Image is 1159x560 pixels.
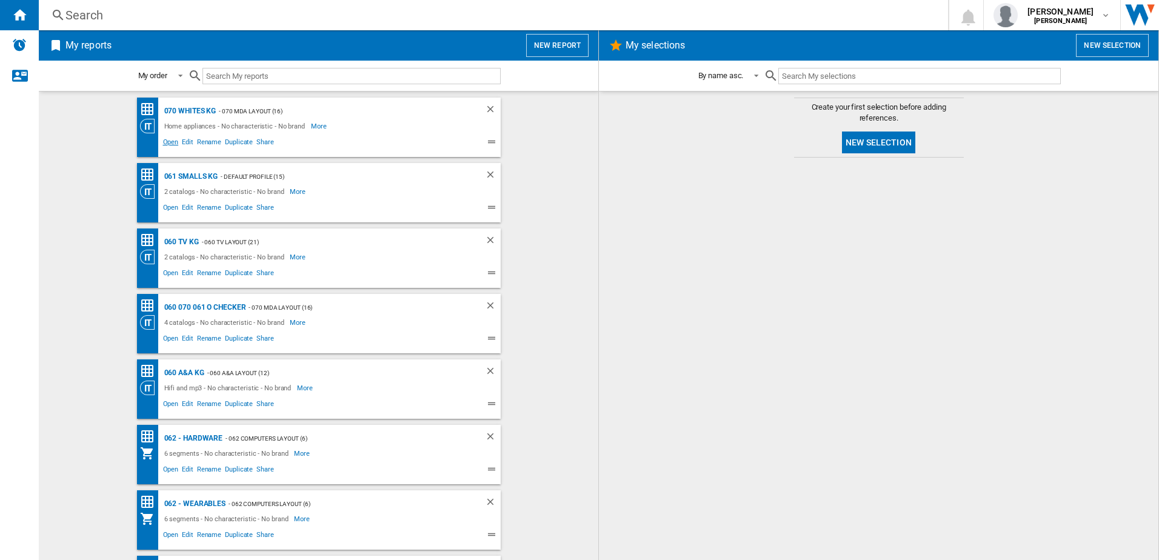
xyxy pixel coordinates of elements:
div: - Default profile (15) [218,169,460,184]
div: My order [138,71,167,80]
div: 060 A&A KG [161,365,204,381]
span: Rename [195,333,223,347]
span: Share [255,202,276,216]
div: 6 segments - No characteristic - No brand [161,512,295,526]
span: Edit [180,267,195,282]
div: - 060 TV Layout (21) [199,235,461,250]
div: 070 Whites KG [161,104,216,119]
span: Share [255,136,276,151]
span: Open [161,333,181,347]
span: Create your first selection before adding references. [794,102,964,124]
span: Rename [195,464,223,478]
div: - 070 MDA layout (16) [216,104,460,119]
span: Open [161,464,181,478]
input: Search My selections [778,68,1060,84]
span: More [290,184,307,199]
button: New selection [1076,34,1149,57]
button: New selection [842,132,915,153]
div: Price Matrix [140,429,161,444]
span: Duplicate [223,267,255,282]
div: 062 - Wearables [161,496,226,512]
button: New report [526,34,589,57]
div: Hifi and mp3 - No characteristic - No brand [161,381,298,395]
span: Duplicate [223,333,255,347]
div: My Assortment [140,446,161,461]
span: More [294,446,312,461]
div: 061 Smalls KG [161,169,218,184]
span: Open [161,529,181,544]
div: Price Matrix [140,102,161,117]
span: Open [161,202,181,216]
div: Price Matrix [140,233,161,248]
div: Category View [140,250,161,264]
span: Edit [180,529,195,544]
div: Home appliances - No characteristic - No brand [161,119,311,133]
span: Duplicate [223,136,255,151]
div: - 070 MDA layout (16) [245,300,460,315]
div: - 062 Computers Layout (6) [225,496,460,512]
span: Duplicate [223,202,255,216]
input: Search My reports [202,68,501,84]
div: 2 catalogs - No characteristic - No brand [161,250,290,264]
div: Price Matrix [140,298,161,313]
span: Share [255,464,276,478]
b: [PERSON_NAME] [1034,17,1087,25]
div: Category View [140,119,161,133]
div: Price Matrix [140,495,161,510]
span: More [311,119,329,133]
span: Open [161,398,181,413]
span: Rename [195,529,223,544]
div: Delete [485,496,501,512]
span: More [290,315,307,330]
span: Open [161,136,181,151]
div: 2 catalogs - No characteristic - No brand [161,184,290,199]
div: Delete [485,431,501,446]
span: Edit [180,398,195,413]
span: [PERSON_NAME] [1027,5,1094,18]
div: Category View [140,381,161,395]
span: Edit [180,202,195,216]
span: More [297,381,315,395]
h2: My selections [623,34,687,57]
div: Search [65,7,917,24]
span: Duplicate [223,398,255,413]
div: 6 segments - No characteristic - No brand [161,446,295,461]
div: - 062 Computers Layout (6) [222,431,460,446]
span: Rename [195,398,223,413]
span: Edit [180,136,195,151]
span: Open [161,267,181,282]
span: More [294,512,312,526]
span: Duplicate [223,464,255,478]
h2: My reports [63,34,114,57]
div: Delete [485,104,501,119]
img: profile.jpg [994,3,1018,27]
div: My Assortment [140,512,161,526]
div: Price Matrix [140,167,161,182]
div: 060 TV KG [161,235,199,250]
span: Edit [180,464,195,478]
div: Category View [140,184,161,199]
span: More [290,250,307,264]
span: Rename [195,202,223,216]
span: Edit [180,333,195,347]
div: Category View [140,315,161,330]
img: alerts-logo.svg [12,38,27,52]
span: Share [255,529,276,544]
span: Duplicate [223,529,255,544]
span: Share [255,398,276,413]
div: Delete [485,169,501,184]
div: By name asc. [698,71,744,80]
span: Rename [195,267,223,282]
span: Share [255,333,276,347]
div: 4 catalogs - No characteristic - No brand [161,315,290,330]
div: Delete [485,300,501,315]
span: Rename [195,136,223,151]
div: Delete [485,235,501,250]
div: Price Matrix [140,364,161,379]
span: Share [255,267,276,282]
div: - 060 A&A Layout (12) [204,365,461,381]
div: 060 070 061 O Checker [161,300,246,315]
div: 062 - Hardware [161,431,223,446]
div: Delete [485,365,501,381]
